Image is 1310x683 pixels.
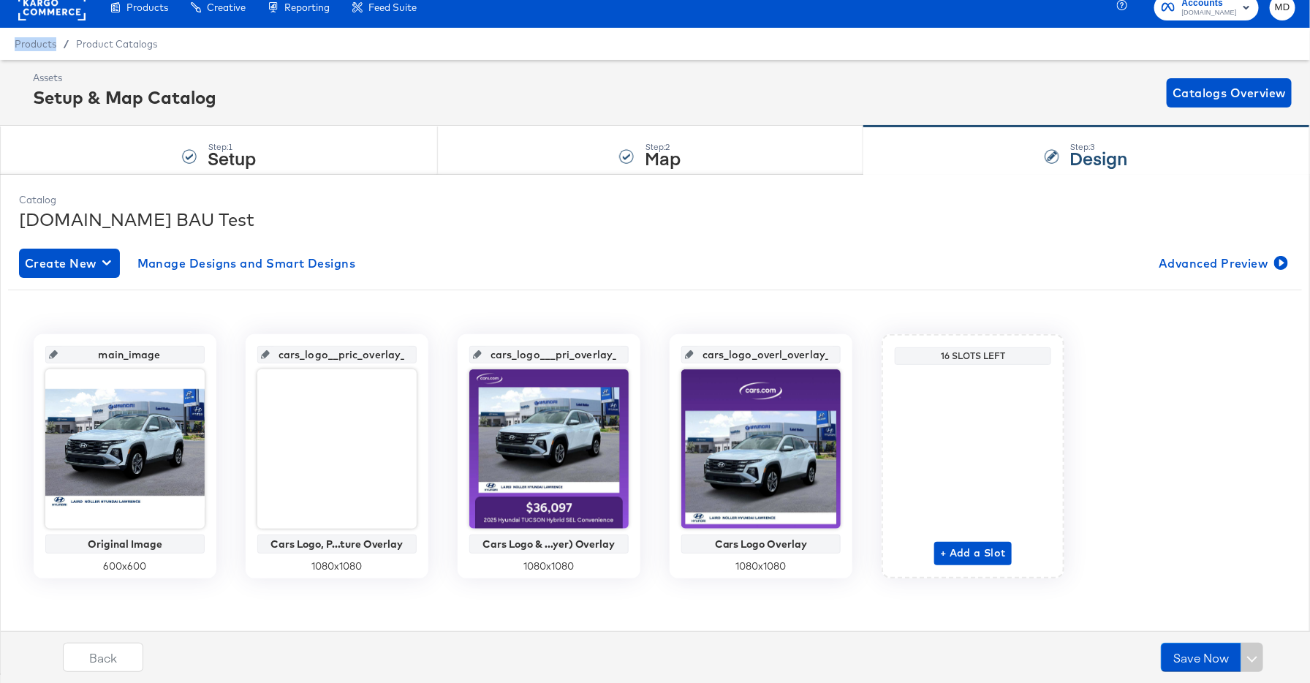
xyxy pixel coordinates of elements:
[208,142,256,152] div: Step: 1
[19,193,1291,207] div: Catalog
[76,38,157,50] a: Product Catalogs
[132,249,362,278] button: Manage Designs and Smart Designs
[1161,643,1241,672] button: Save Now
[645,142,681,152] div: Step: 2
[1070,146,1128,170] strong: Design
[208,146,256,170] strong: Setup
[126,1,168,13] span: Products
[33,71,216,85] div: Assets
[25,253,114,273] span: Create New
[473,538,625,550] div: Cars Logo & ...yer) Overlay
[49,538,201,550] div: Original Image
[257,559,417,573] div: 1080 x 1080
[681,559,841,573] div: 1080 x 1080
[1159,253,1285,273] span: Advanced Preview
[45,559,205,573] div: 600 x 600
[19,249,120,278] button: Create New
[56,38,76,50] span: /
[1070,142,1128,152] div: Step: 3
[1153,249,1291,278] button: Advanced Preview
[284,1,330,13] span: Reporting
[15,38,56,50] span: Products
[207,1,246,13] span: Creative
[645,146,681,170] strong: Map
[1173,83,1286,103] span: Catalogs Overview
[261,538,413,550] div: Cars Logo, P...ture Overlay
[368,1,417,13] span: Feed Suite
[685,538,837,550] div: Cars Logo Overlay
[1182,7,1237,19] span: [DOMAIN_NAME]
[898,350,1048,362] div: 16 Slots Left
[19,207,1291,232] div: [DOMAIN_NAME] BAU Test
[33,85,216,110] div: Setup & Map Catalog
[137,253,356,273] span: Manage Designs and Smart Designs
[940,544,1006,562] span: + Add a Slot
[934,542,1012,565] button: + Add a Slot
[1167,78,1292,107] button: Catalogs Overview
[63,643,143,672] button: Back
[469,559,629,573] div: 1080 x 1080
